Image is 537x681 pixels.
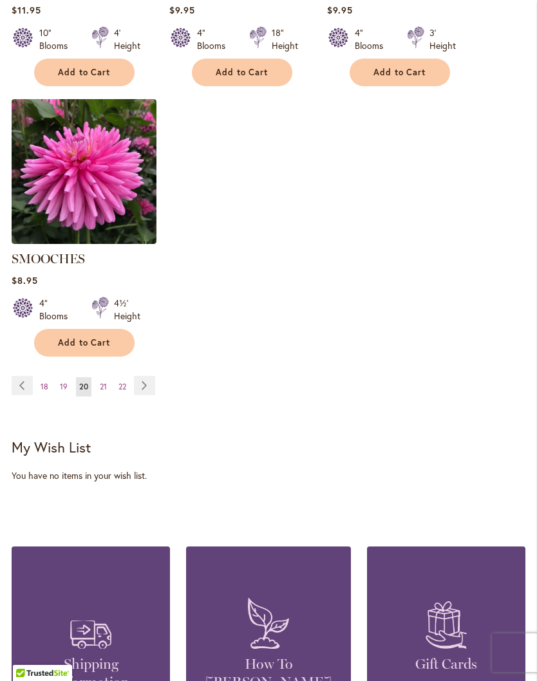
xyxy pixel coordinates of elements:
[58,337,111,348] span: Add to Cart
[58,67,111,78] span: Add to Cart
[57,377,71,396] a: 19
[169,4,195,16] span: $9.95
[12,469,525,482] div: You have no items in your wish list.
[12,274,38,286] span: $8.95
[327,4,353,16] span: $9.95
[12,234,156,247] a: SMOOCHES
[10,635,46,671] iframe: Launch Accessibility Center
[39,26,76,52] div: 10" Blooms
[34,329,135,357] button: Add to Cart
[355,26,391,52] div: 4" Blooms
[118,382,126,391] span: 22
[79,382,88,391] span: 20
[34,59,135,86] button: Add to Cart
[41,382,48,391] span: 18
[12,4,41,16] span: $11.95
[100,382,107,391] span: 21
[192,59,292,86] button: Add to Cart
[12,99,156,244] img: SMOOCHES
[386,655,506,673] h4: Gift Cards
[12,251,85,266] a: SMOOCHES
[115,377,129,396] a: 22
[373,67,426,78] span: Add to Cart
[39,297,76,322] div: 4" Blooms
[197,26,234,52] div: 4" Blooms
[12,438,91,456] strong: My Wish List
[37,377,52,396] a: 18
[114,26,140,52] div: 4' Height
[216,67,268,78] span: Add to Cart
[97,377,110,396] a: 21
[272,26,298,52] div: 18" Height
[350,59,450,86] button: Add to Cart
[114,297,140,322] div: 4½' Height
[429,26,456,52] div: 3' Height
[60,382,68,391] span: 19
